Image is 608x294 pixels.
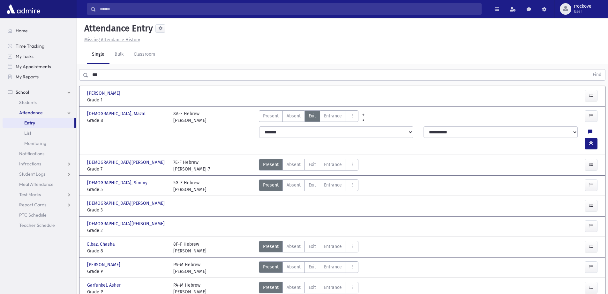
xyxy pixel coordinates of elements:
[19,151,44,156] span: Notifications
[259,241,358,254] div: AttTypes
[87,227,167,234] span: Grade 2
[87,179,149,186] span: [DEMOGRAPHIC_DATA], Simmy
[259,179,358,193] div: AttTypes
[5,3,42,15] img: AdmirePro
[263,161,279,168] span: Present
[574,9,591,14] span: User
[3,87,76,97] a: School
[24,130,31,136] span: List
[87,159,166,166] span: [DEMOGRAPHIC_DATA][PERSON_NAME]
[324,161,342,168] span: Entrance
[19,192,41,197] span: Test Marks
[3,210,76,220] a: PTC Schedule
[3,189,76,200] a: Test Marks
[173,241,206,254] div: 8F-F Hebrew [PERSON_NAME]
[3,72,76,82] a: My Reports
[87,110,147,117] span: [DEMOGRAPHIC_DATA], Mazal
[263,113,279,119] span: Present
[3,107,76,118] a: Attendance
[324,264,342,270] span: Entrance
[287,161,301,168] span: Absent
[84,37,140,43] u: Missing Attendance History
[3,220,76,230] a: Teacher Schedule
[259,159,358,172] div: AttTypes
[324,113,342,119] span: Entrance
[3,41,76,51] a: Time Tracking
[259,110,358,124] div: AttTypes
[3,148,76,159] a: Notifications
[87,46,109,64] a: Single
[173,261,206,275] div: PA-M Hebrew [PERSON_NAME]
[24,140,46,146] span: Monitoring
[19,222,55,228] span: Teacher Schedule
[589,69,605,80] button: Find
[96,3,481,15] input: Search
[87,207,167,213] span: Grade 3
[16,43,44,49] span: Time Tracking
[87,166,167,172] span: Grade 7
[19,171,45,177] span: Student Logs
[16,74,39,80] span: My Reports
[287,113,301,119] span: Absent
[263,284,279,291] span: Present
[309,182,316,188] span: Exit
[24,120,35,126] span: Entry
[263,264,279,270] span: Present
[3,118,74,128] a: Entry
[87,117,167,124] span: Grade 8
[16,53,34,59] span: My Tasks
[3,128,76,138] a: List
[287,182,301,188] span: Absent
[87,186,167,193] span: Grade 5
[287,284,301,291] span: Absent
[3,169,76,179] a: Student Logs
[263,243,279,250] span: Present
[287,264,301,270] span: Absent
[173,159,210,172] div: 7E-F Hebrew [PERSON_NAME]-7
[87,268,167,275] span: Grade P
[309,264,316,270] span: Exit
[19,202,46,208] span: Report Cards
[3,138,76,148] a: Monitoring
[324,182,342,188] span: Entrance
[324,243,342,250] span: Entrance
[19,161,41,167] span: Infractions
[82,37,140,43] a: Missing Attendance History
[309,161,316,168] span: Exit
[263,182,279,188] span: Present
[19,99,37,105] span: Students
[87,90,122,97] span: [PERSON_NAME]
[109,46,129,64] a: Bulk
[87,97,167,103] span: Grade 1
[19,181,54,187] span: Meal Attendance
[3,200,76,210] a: Report Cards
[309,113,316,119] span: Exit
[287,243,301,250] span: Absent
[259,261,358,275] div: AttTypes
[87,261,122,268] span: [PERSON_NAME]
[87,200,166,207] span: [DEMOGRAPHIC_DATA][PERSON_NAME]
[87,248,167,254] span: Grade 8
[19,212,47,218] span: PTC Schedule
[82,23,153,34] h5: Attendance Entry
[3,26,76,36] a: Home
[16,89,29,95] span: School
[3,97,76,107] a: Students
[87,241,116,248] span: Elbaz, Chasha
[574,4,591,9] span: rrockove
[16,64,51,69] span: My Appointments
[3,159,76,169] a: Infractions
[3,179,76,189] a: Meal Attendance
[19,110,43,115] span: Attendance
[173,179,206,193] div: 5G-F Hebrew [PERSON_NAME]
[16,28,28,34] span: Home
[87,220,166,227] span: [DEMOGRAPHIC_DATA][PERSON_NAME]
[3,61,76,72] a: My Appointments
[173,110,206,124] div: 8A-F Hebrew [PERSON_NAME]
[309,243,316,250] span: Exit
[129,46,160,64] a: Classroom
[87,282,122,289] span: Garfunkel, Asher
[309,284,316,291] span: Exit
[3,51,76,61] a: My Tasks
